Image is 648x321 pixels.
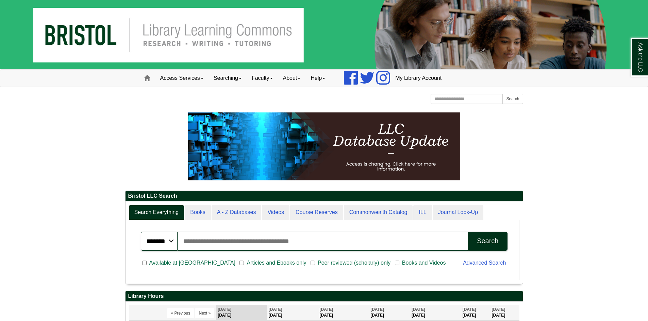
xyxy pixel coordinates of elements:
[269,307,282,312] span: [DATE]
[216,305,267,320] th: [DATE]
[311,260,315,266] input: Peer reviewed (scholarly) only
[395,260,399,266] input: Books and Videos
[463,307,476,312] span: [DATE]
[244,259,309,267] span: Articles and Ebooks only
[413,205,432,220] a: ILL
[433,205,483,220] a: Journal Look-Up
[319,307,333,312] span: [DATE]
[212,205,262,220] a: A - Z Databases
[468,232,507,251] button: Search
[185,205,211,220] a: Books
[477,237,498,245] div: Search
[318,305,369,320] th: [DATE]
[278,70,306,87] a: About
[267,305,318,320] th: [DATE]
[126,191,523,201] h2: Bristol LLC Search
[129,205,184,220] a: Search Everything
[492,307,505,312] span: [DATE]
[412,307,425,312] span: [DATE]
[461,305,490,320] th: [DATE]
[147,259,238,267] span: Available at [GEOGRAPHIC_DATA]
[369,305,410,320] th: [DATE]
[247,70,278,87] a: Faculty
[410,305,461,320] th: [DATE]
[502,94,523,104] button: Search
[490,305,519,320] th: [DATE]
[370,307,384,312] span: [DATE]
[188,112,460,180] img: HTML tutorial
[218,307,231,312] span: [DATE]
[399,259,449,267] span: Books and Videos
[209,70,247,87] a: Searching
[195,308,214,318] button: Next »
[262,205,289,220] a: Videos
[167,308,194,318] button: « Previous
[390,70,447,87] a: My Library Account
[344,205,413,220] a: Commonwealth Catalog
[142,260,147,266] input: Available at [GEOGRAPHIC_DATA]
[463,260,506,266] a: Advanced Search
[315,259,393,267] span: Peer reviewed (scholarly) only
[305,70,330,87] a: Help
[239,260,244,266] input: Articles and Ebooks only
[155,70,209,87] a: Access Services
[126,291,523,302] h2: Library Hours
[290,205,343,220] a: Course Reserves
